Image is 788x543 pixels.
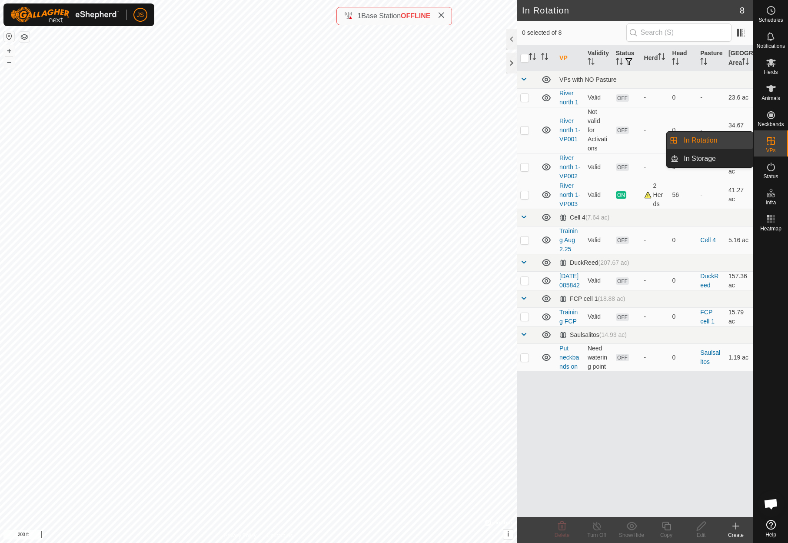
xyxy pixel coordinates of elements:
span: Status [763,174,778,179]
button: – [4,57,14,67]
span: ON [616,191,626,199]
a: [DATE] 085842 [559,273,580,289]
span: Notifications [757,43,785,49]
div: - [644,93,665,102]
img: Gallagher Logo [10,7,119,23]
th: Validity [584,45,612,71]
span: OFFLINE [401,12,430,20]
span: Base Station [361,12,401,20]
span: OFF [616,127,629,134]
a: River north 1-VP003 [559,182,580,207]
span: 0 selected of 8 [522,28,626,37]
span: OFF [616,163,629,171]
span: OFF [616,354,629,361]
p-sorticon: Activate to sort [742,59,749,66]
td: 0 [668,107,697,153]
span: VPs [766,148,775,153]
th: Status [612,45,641,71]
span: Infra [765,200,776,205]
div: Cell 4 [559,214,609,221]
span: OFF [616,94,629,102]
span: OFF [616,277,629,285]
button: Map Layers [19,32,30,42]
th: [GEOGRAPHIC_DATA] Area [725,45,753,71]
a: Saulsalitos [700,349,720,365]
span: (14.93 ac) [599,331,627,338]
td: - [697,88,725,107]
h2: In Rotation [522,5,740,16]
td: Need watering point [584,343,612,371]
span: OFF [616,313,629,321]
td: Valid [584,307,612,326]
th: Herd [641,45,669,71]
button: Reset Map [4,31,14,42]
td: Valid [584,271,612,290]
a: Training Aug 2.25 [559,227,578,253]
td: Valid [584,88,612,107]
a: FCP cell 1 [700,309,715,325]
td: Not valid for Activations [584,107,612,153]
div: FCP cell 1 [559,295,625,303]
a: Help [754,516,788,541]
span: Animals [761,96,780,101]
span: 8 [740,4,745,17]
span: In Rotation [684,135,717,146]
div: Create [718,531,753,539]
span: (7.64 ac) [585,214,609,221]
p-sorticon: Activate to sort [700,59,707,66]
a: Put neckbands on [559,345,579,370]
div: 2 Herds [644,181,665,209]
a: River north 1-VP001 [559,117,580,143]
td: - [697,107,725,153]
td: 0 [668,88,697,107]
div: Turn Off [579,531,614,539]
button: + [4,46,14,56]
div: Show/Hide [614,531,649,539]
p-sorticon: Activate to sort [541,54,548,61]
div: - [644,236,665,245]
th: Head [668,45,697,71]
span: Help [765,532,776,537]
td: 0 [668,271,697,290]
span: Delete [555,532,570,538]
td: 0 [668,307,697,326]
li: In Storage [667,150,753,167]
th: VP [556,45,584,71]
td: Valid [584,226,612,254]
div: VPs with NO Pasture [559,76,750,83]
span: JS [137,10,144,20]
a: Contact Us [267,532,293,540]
div: - [644,276,665,285]
span: (207.67 ac) [598,259,629,266]
td: 157.36 ac [725,271,753,290]
td: Valid [584,181,612,209]
td: 5.16 ac [725,226,753,254]
a: Open chat [758,491,784,517]
div: - [644,312,665,321]
button: i [503,530,513,539]
div: Copy [649,531,684,539]
p-sorticon: Activate to sort [672,59,679,66]
li: In Rotation [667,132,753,149]
a: Privacy Policy [224,532,257,540]
p-sorticon: Activate to sort [588,59,595,66]
td: Valid [584,153,612,181]
div: - [644,126,665,135]
span: OFF [616,237,629,244]
div: - [644,163,665,172]
div: Edit [684,531,718,539]
td: 0 [668,226,697,254]
p-sorticon: Activate to sort [616,59,623,66]
th: Pasture [697,45,725,71]
td: - [697,181,725,209]
span: (18.88 ac) [598,295,625,302]
span: Herds [764,70,778,75]
div: DuckReed [559,259,629,267]
td: 1.19 ac [725,343,753,371]
span: 1 [357,12,361,20]
input: Search (S) [626,23,731,42]
td: 41.27 ac [725,181,753,209]
p-sorticon: Activate to sort [529,54,536,61]
a: In Rotation [678,132,753,149]
td: 15.79 ac [725,307,753,326]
